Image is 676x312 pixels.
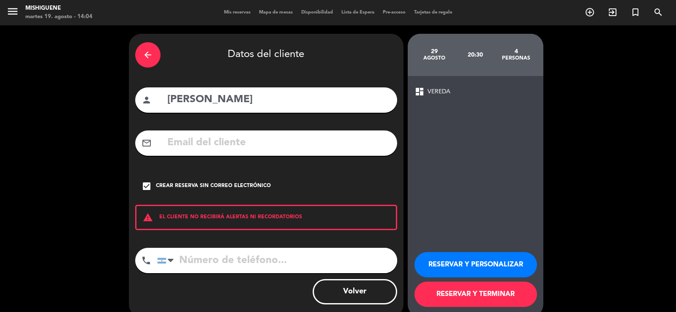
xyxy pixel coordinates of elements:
[135,40,397,70] div: Datos del cliente
[455,40,496,70] div: 20:30
[414,282,537,307] button: RESERVAR Y TERMINAR
[496,55,537,62] div: personas
[166,91,391,109] input: Nombre del cliente
[414,87,425,97] span: dashboard
[25,4,93,13] div: Mishiguene
[142,95,152,105] i: person
[158,248,177,273] div: Argentina: +54
[135,205,397,230] div: EL CLIENTE NO RECIBIRÁ ALERTAS NI RECORDATORIOS
[608,7,618,17] i: exit_to_app
[157,248,397,273] input: Número de teléfono...
[585,7,595,17] i: add_circle_outline
[297,10,337,15] span: Disponibilidad
[379,10,410,15] span: Pre-acceso
[428,87,450,97] span: VEREDA
[414,48,455,55] div: 29
[142,138,152,148] i: mail_outline
[337,10,379,15] span: Lista de Espera
[141,255,151,266] i: phone
[313,279,397,304] button: Volver
[410,10,457,15] span: Tarjetas de regalo
[6,5,19,18] i: menu
[255,10,297,15] span: Mapa de mesas
[143,50,153,60] i: arrow_back
[142,181,152,191] i: check_box
[496,48,537,55] div: 4
[6,5,19,21] button: menu
[136,212,159,222] i: warning
[414,55,455,62] div: agosto
[220,10,255,15] span: Mis reservas
[414,252,537,277] button: RESERVAR Y PERSONALIZAR
[630,7,641,17] i: turned_in_not
[25,13,93,21] div: martes 19. agosto - 14:04
[166,134,391,152] input: Email del cliente
[156,182,271,190] div: Crear reserva sin correo electrónico
[653,7,663,17] i: search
